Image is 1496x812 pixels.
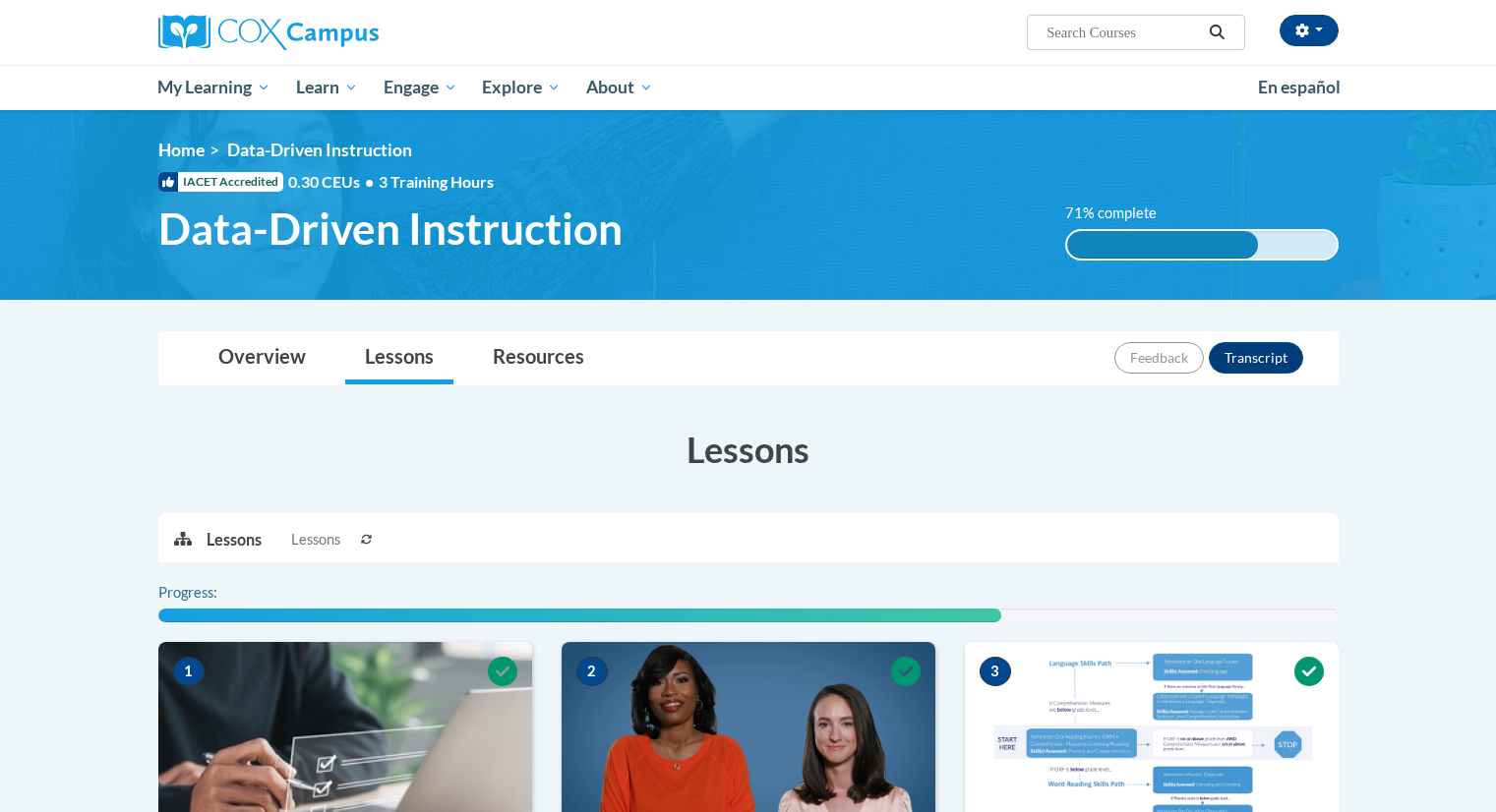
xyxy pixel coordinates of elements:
[576,657,608,686] span: 2
[1280,15,1339,46] button: Account Settings
[980,657,1011,686] span: 3
[227,140,412,160] span: Data-Driven Instruction
[1202,21,1231,44] button: Search
[1245,67,1353,108] a: En español
[469,65,573,110] a: Explore
[573,65,666,110] a: About
[158,172,283,192] span: IACET Accredited
[157,76,270,99] span: My Learning
[207,529,262,551] p: Lessons
[129,65,1368,110] div: Main menu
[173,657,205,686] span: 1
[1067,231,1258,259] div: 71% complete
[1258,77,1341,97] span: En español
[482,76,561,99] span: Explore
[371,65,470,110] a: Engage
[146,65,284,110] a: My Learning
[345,332,453,384] a: Lessons
[158,15,379,50] img: Cox Campus
[296,76,358,99] span: Learn
[283,65,371,110] a: Learn
[291,529,340,551] span: Lessons
[473,332,604,384] a: Resources
[199,332,326,384] a: Overview
[379,172,494,191] span: 3 Training Hours
[288,171,379,193] span: 0.30 CEUs
[1065,203,1178,224] label: 71% complete
[158,15,532,50] a: Cox Campus
[1045,21,1202,44] input: Search Courses
[384,76,457,99] span: Engage
[158,425,1339,474] h3: Lessons
[365,172,374,191] span: •
[1209,342,1303,374] button: Transcript
[158,582,271,604] label: Progress:
[586,76,653,99] span: About
[158,140,205,160] a: Home
[1114,342,1204,374] button: Feedback
[158,203,623,255] span: Data-Driven Instruction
